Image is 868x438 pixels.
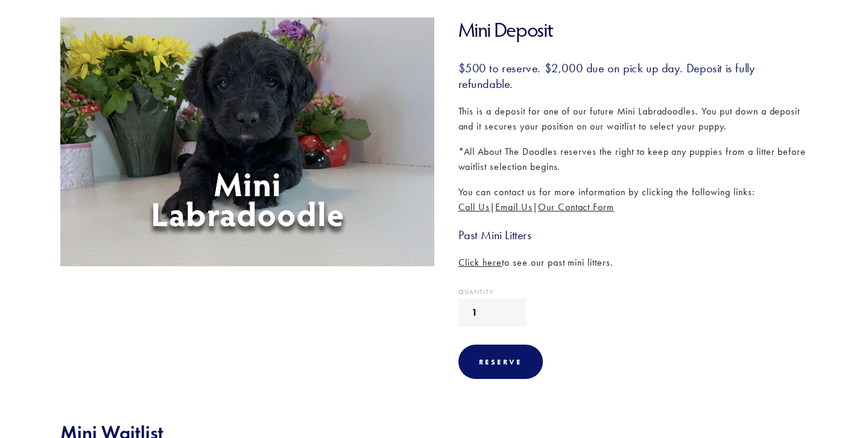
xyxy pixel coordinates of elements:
[458,289,808,295] div: Quantity:
[458,257,502,268] a: Click here
[458,144,808,175] p: *All About The Doodles reserves the right to keep any puppies from a litter before waitlist selec...
[458,201,490,213] a: Call Us
[458,60,808,92] h3: $500 to reserve. $2,000 due on pick up day. Deposit is fully refundable.
[495,201,533,213] a: Email Us
[458,227,808,243] h3: Past Mini Litters
[458,298,526,327] input: Quantity
[458,17,808,42] h1: Mini Deposit
[458,184,808,215] p: You can contact us for more information by clicking the following links: | |
[458,345,543,379] div: Reserve
[55,17,440,266] img: Mini_Deposit.jpg
[458,104,808,134] p: This is a deposit for one of our future Mini Labradoodles. You put down a deposit and it secures ...
[479,357,522,366] div: Reserve
[458,255,808,271] p: to see our past mini litters.
[538,201,614,213] a: Our Contact Form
